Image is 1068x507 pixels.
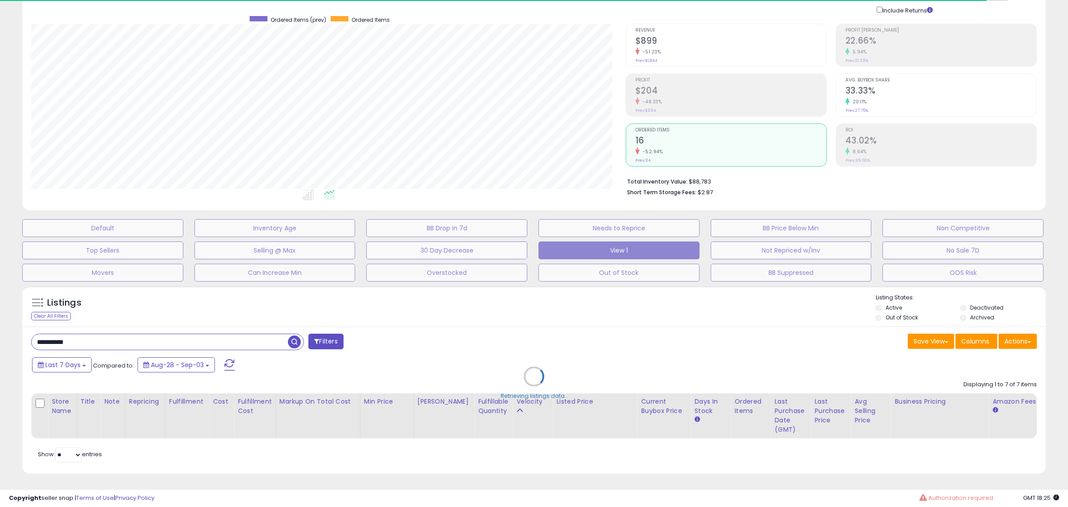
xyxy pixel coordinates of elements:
[9,494,154,503] div: seller snap | |
[845,108,868,113] small: Prev: 27.75%
[627,188,696,196] b: Short Term Storage Fees:
[882,264,1044,282] button: OOS Risk
[635,36,826,48] h2: $899
[194,219,356,237] button: Inventory Age
[635,28,826,33] span: Revenue
[1023,494,1059,502] span: 2025-09-11 18:25 GMT
[627,176,1030,186] li: $88,783
[882,219,1044,237] button: Non Competitive
[635,135,826,147] h2: 16
[845,158,870,163] small: Prev: 39.60%
[845,58,868,63] small: Prev: 21.39%
[22,219,183,237] button: Default
[366,264,527,282] button: Overstocked
[639,148,663,155] small: -52.94%
[538,241,700,259] button: View 1
[850,49,867,55] small: 5.94%
[635,158,651,163] small: Prev: 34
[850,148,867,155] small: 8.64%
[76,494,114,502] a: Terms of Use
[627,178,688,185] b: Total Inventory Value:
[22,264,183,282] button: Movers
[845,86,1036,98] h2: 33.33%
[538,264,700,282] button: Out of Stock
[271,16,326,24] span: Ordered Items (prev)
[698,188,713,196] span: $2.87
[366,219,527,237] button: BB Drop in 7d
[352,16,390,24] span: Ordered Items
[845,128,1036,133] span: ROI
[366,241,527,259] button: 30 Day Decrease
[635,128,826,133] span: Ordered Items
[845,28,1036,33] span: Profit [PERSON_NAME]
[845,78,1036,83] span: Avg. Buybox Share
[845,135,1036,147] h2: 43.02%
[194,264,356,282] button: Can Increase Min
[882,241,1044,259] button: No Sale 7D
[194,241,356,259] button: Selling @ Max
[639,98,662,105] small: -48.33%
[9,494,41,502] strong: Copyright
[850,98,867,105] small: 20.11%
[711,264,872,282] button: BB Suppressed
[501,392,567,400] div: Retrieving listings data..
[845,36,1036,48] h2: 22.66%
[635,108,656,113] small: Prev: $394
[711,219,872,237] button: BB Price Below Min
[639,49,661,55] small: -51.23%
[22,241,183,259] button: Top Sellers
[538,219,700,237] button: Needs to Reprice
[711,241,872,259] button: Not Repriced w/Inv
[635,78,826,83] span: Profit
[635,58,657,63] small: Prev: $1,844
[115,494,154,502] a: Privacy Policy
[870,5,943,15] div: Include Returns
[635,86,826,98] h2: $204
